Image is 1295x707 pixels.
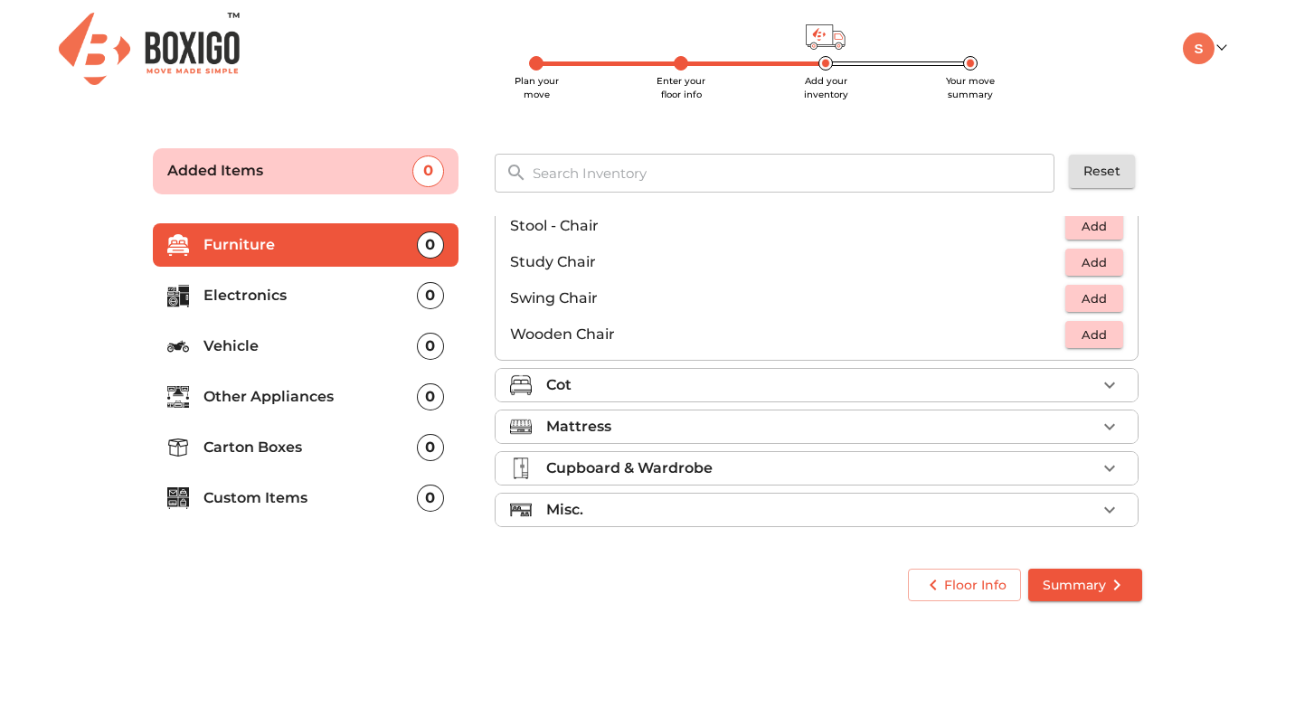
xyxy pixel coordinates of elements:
[546,416,611,438] p: Mattress
[1074,325,1114,345] span: Add
[510,499,532,521] img: misc
[922,574,1007,597] span: Floor Info
[510,457,532,479] img: cupboard_wardrobe
[203,285,417,306] p: Electronics
[657,75,705,100] span: Enter your floor info
[1083,160,1120,183] span: Reset
[1065,321,1123,349] button: Add
[510,251,1065,273] p: Study Chair
[417,485,444,512] div: 0
[1074,288,1114,309] span: Add
[1065,212,1123,240] button: Add
[1074,216,1114,237] span: Add
[804,75,848,100] span: Add your inventory
[167,160,412,182] p: Added Items
[417,434,444,461] div: 0
[203,386,417,408] p: Other Appliances
[546,499,583,521] p: Misc.
[203,437,417,458] p: Carton Boxes
[203,234,417,256] p: Furniture
[510,416,532,438] img: mattress
[59,13,240,84] img: Boxigo
[417,383,444,410] div: 0
[546,374,572,396] p: Cot
[946,75,995,100] span: Your move summary
[417,231,444,259] div: 0
[203,487,417,509] p: Custom Items
[412,156,444,187] div: 0
[1028,569,1142,602] button: Summary
[203,335,417,357] p: Vehicle
[546,457,713,479] p: Cupboard & Wardrobe
[908,569,1021,602] button: Floor Info
[510,288,1065,309] p: Swing Chair
[417,282,444,309] div: 0
[510,215,1065,237] p: Stool - Chair
[522,154,1067,193] input: Search Inventory
[1074,252,1114,273] span: Add
[1065,285,1123,313] button: Add
[417,333,444,360] div: 0
[1065,249,1123,277] button: Add
[1069,155,1135,188] button: Reset
[510,374,532,396] img: cot
[515,75,559,100] span: Plan your move
[1043,574,1128,597] span: Summary
[510,324,1065,345] p: Wooden Chair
